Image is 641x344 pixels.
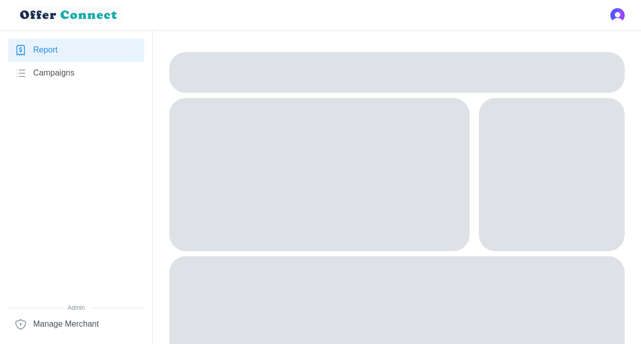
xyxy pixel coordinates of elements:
[8,62,144,85] a: Campaigns
[33,67,74,80] span: Campaigns
[8,303,144,313] span: Admin
[16,6,122,24] img: loyalBe Logo
[610,8,625,22] img: 's logo
[33,44,58,57] span: Report
[8,39,144,62] a: Report
[8,313,144,336] a: Manage Merchant
[33,318,99,331] span: Manage Merchant
[610,8,625,22] button: Open user button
